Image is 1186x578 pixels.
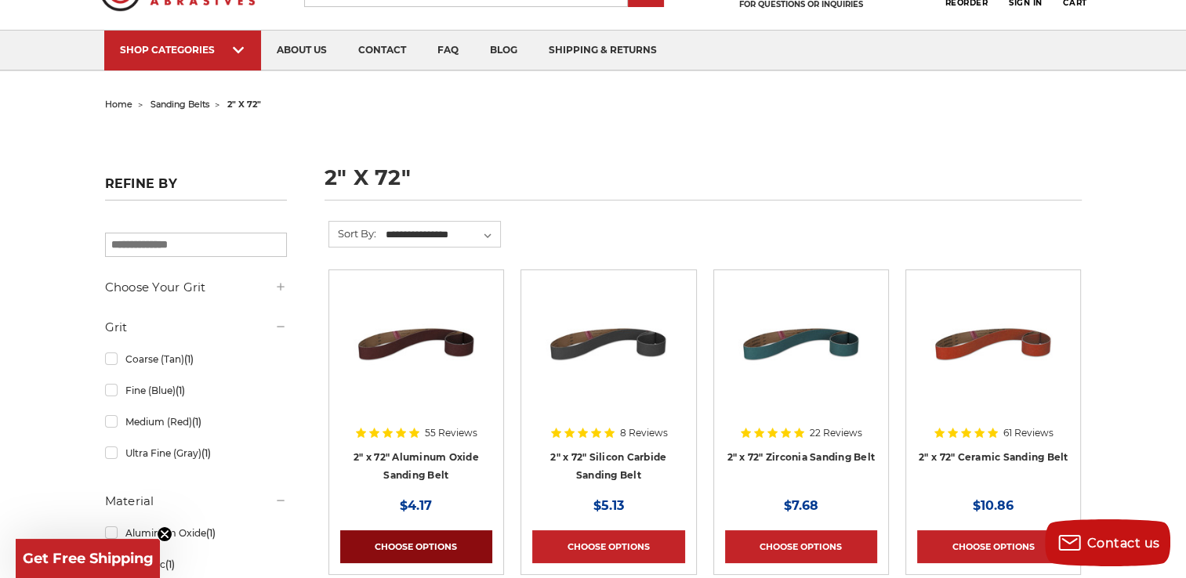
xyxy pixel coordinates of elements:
[191,416,201,428] span: (1)
[738,281,864,406] img: 2" x 72" Zirconia Pipe Sanding Belt
[325,167,1082,200] h1: 2" x 72"
[105,377,287,404] a: Fine (Blue)
[917,530,1069,563] a: Choose Options
[550,451,666,481] a: 2" x 72" Silicon Carbide Sanding Belt
[105,519,287,547] a: Aluminum Oxide
[422,31,474,70] a: faq
[23,550,154,567] span: Get Free Shipping
[105,345,287,373] a: Coarse (Tan)
[227,99,261,110] span: 2" x 72"
[329,222,376,245] label: Sort By:
[261,31,343,70] a: about us
[930,281,1056,406] img: 2" x 72" Ceramic Pipe Sanding Belt
[343,31,422,70] a: contact
[1003,428,1054,438] span: 61 Reviews
[546,281,671,406] img: 2" x 72" Silicon Carbide File Belt
[105,318,287,337] h5: Grit
[354,281,479,406] img: 2" x 72" Aluminum Oxide Pipe Sanding Belt
[725,530,877,563] a: Choose Options
[175,385,184,396] span: (1)
[105,278,287,297] h5: Choose Your Grit
[727,451,876,463] a: 2" x 72" Zirconia Sanding Belt
[810,428,862,438] span: 22 Reviews
[400,498,432,513] span: $4.17
[157,526,172,542] button: Close teaser
[340,281,492,433] a: 2" x 72" Aluminum Oxide Pipe Sanding Belt
[917,281,1069,433] a: 2" x 72" Ceramic Pipe Sanding Belt
[105,492,287,511] h5: Material
[532,281,684,433] a: 2" x 72" Silicon Carbide File Belt
[120,44,245,56] div: SHOP CATEGORIES
[725,281,877,433] a: 2" x 72" Zirconia Pipe Sanding Belt
[165,558,174,570] span: (1)
[340,530,492,563] a: Choose Options
[784,498,818,513] span: $7.68
[474,31,533,70] a: blog
[16,539,160,578] div: Get Free ShippingClose teaser
[425,428,477,438] span: 55 Reviews
[354,451,479,481] a: 2" x 72" Aluminum Oxide Sanding Belt
[151,99,209,110] a: sanding belts
[1087,536,1160,551] span: Contact us
[620,428,668,438] span: 8 Reviews
[533,31,673,70] a: shipping & returns
[205,527,215,539] span: (1)
[105,176,287,200] h5: Refine by
[201,447,210,459] span: (1)
[183,353,193,365] span: (1)
[105,99,132,110] a: home
[973,498,1014,513] span: $10.86
[105,439,287,467] a: Ultra Fine (Gray)
[593,498,624,513] span: $5.13
[919,451,1068,463] a: 2" x 72" Ceramic Sanding Belt
[105,408,287,435] a: Medium (Red)
[383,223,500,247] select: Sort By:
[105,551,287,578] a: Ceramic
[1045,519,1170,566] button: Contact us
[532,530,684,563] a: Choose Options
